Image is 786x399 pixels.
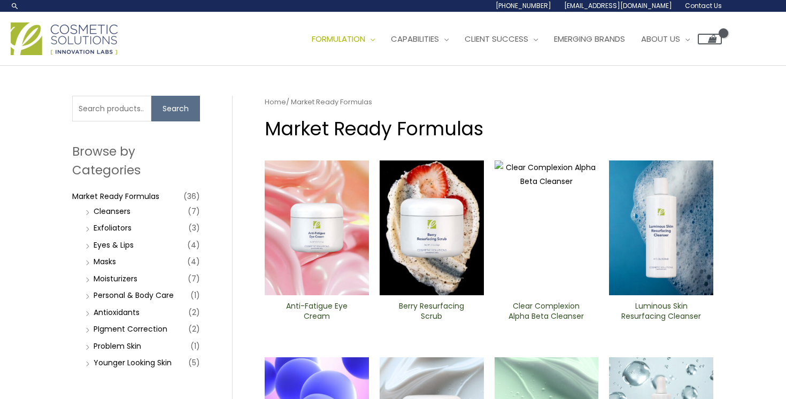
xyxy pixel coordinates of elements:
[609,160,713,295] img: Luminous Skin Resurfacing ​Cleanser
[265,96,713,109] nav: Breadcrumb
[151,96,200,121] button: Search
[72,142,200,179] h2: Browse by Categories
[495,160,599,295] img: Clear Complexion Alpha Beta ​Cleanser
[383,23,457,55] a: Capabilities
[496,1,551,10] span: [PHONE_NUMBER]
[618,301,704,325] a: Luminous Skin Resurfacing ​Cleanser
[564,1,672,10] span: [EMAIL_ADDRESS][DOMAIN_NAME]
[94,341,141,351] a: Problem Skin
[188,204,200,219] span: (7)
[389,301,475,321] h2: Berry Resurfacing Scrub
[296,23,722,55] nav: Site Navigation
[391,33,439,44] span: Capabilities
[94,290,174,301] a: Personal & Body Care
[304,23,383,55] a: Formulation
[72,96,151,121] input: Search products…
[503,301,589,325] a: Clear Complexion Alpha Beta ​Cleanser
[265,116,713,142] h1: Market Ready Formulas
[685,1,722,10] span: Contact Us
[698,34,722,44] a: View Shopping Cart, empty
[274,301,360,321] h2: Anti-Fatigue Eye Cream
[188,355,200,370] span: (5)
[94,206,130,217] a: Cleansers
[641,33,680,44] span: About Us
[188,220,200,235] span: (3)
[187,237,200,252] span: (4)
[190,288,200,303] span: (1)
[190,339,200,354] span: (1)
[389,301,475,325] a: Berry Resurfacing Scrub
[72,191,159,202] a: Market Ready Formulas
[94,240,134,250] a: Eyes & Lips
[183,189,200,204] span: (36)
[94,307,140,318] a: Antioxidants
[274,301,360,325] a: Anti-Fatigue Eye Cream
[312,33,365,44] span: Formulation
[465,33,528,44] span: Client Success
[457,23,546,55] a: Client Success
[94,273,137,284] a: Moisturizers
[94,357,172,368] a: Younger Looking Skin
[11,2,19,10] a: Search icon link
[554,33,625,44] span: Emerging Brands
[11,22,118,55] img: Cosmetic Solutions Logo
[188,271,200,286] span: (7)
[188,321,200,336] span: (2)
[187,254,200,269] span: (4)
[188,305,200,320] span: (2)
[546,23,633,55] a: Emerging Brands
[633,23,698,55] a: About Us
[380,160,484,295] img: Berry Resurfacing Scrub
[265,160,369,295] img: Anti Fatigue Eye Cream
[503,301,589,321] h2: Clear Complexion Alpha Beta ​Cleanser
[94,256,116,267] a: Masks
[94,222,132,233] a: Exfoliators
[618,301,704,321] h2: Luminous Skin Resurfacing ​Cleanser
[94,324,167,334] a: PIgment Correction
[265,97,286,107] a: Home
